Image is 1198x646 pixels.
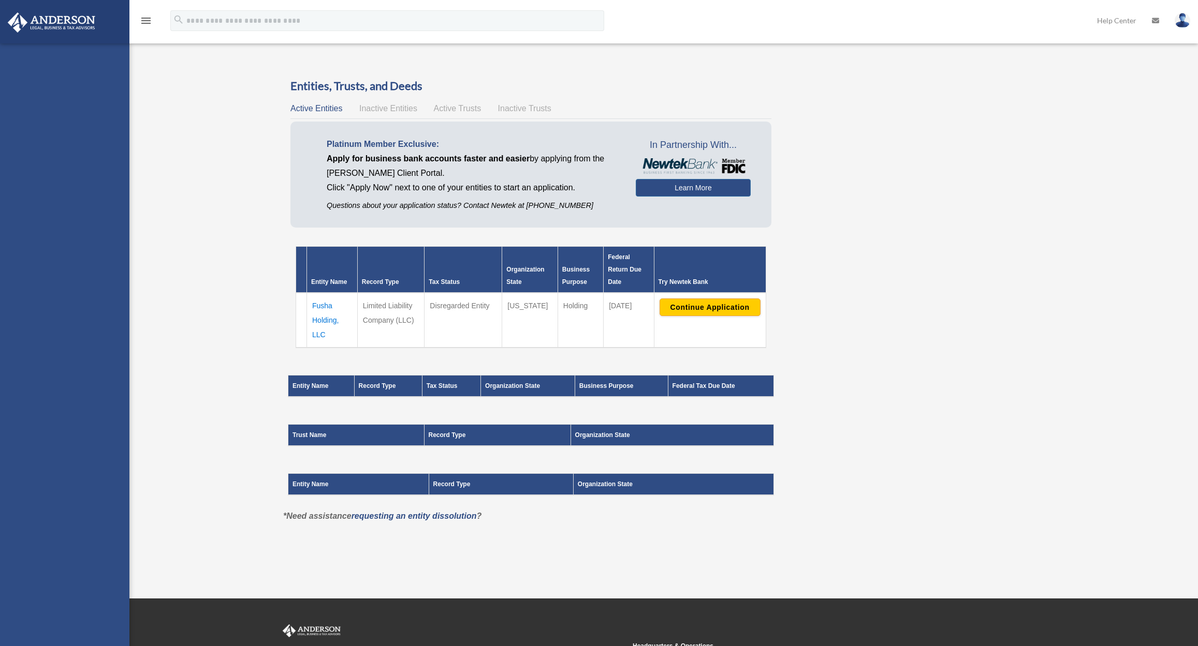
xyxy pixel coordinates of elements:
[481,375,575,397] th: Organization State
[604,293,654,348] td: [DATE]
[660,298,761,316] button: Continue Application
[659,276,762,288] div: Try Newtek Bank
[429,474,573,495] th: Record Type
[425,247,502,293] th: Tax Status
[604,247,654,293] th: Federal Return Due Date
[502,293,558,348] td: [US_STATE]
[1175,13,1190,28] img: User Pic
[573,474,773,495] th: Organization State
[5,12,98,33] img: Anderson Advisors Platinum Portal
[283,512,481,520] em: *Need assistance ?
[571,425,773,446] th: Organization State
[636,179,750,197] a: Learn More
[288,425,425,446] th: Trust Name
[327,199,620,212] p: Questions about your application status? Contact Newtek at [PHONE_NUMBER]
[327,137,620,152] p: Platinum Member Exclusive:
[327,152,620,181] p: by applying from the [PERSON_NAME] Client Portal.
[558,293,603,348] td: Holding
[425,293,502,348] td: Disregarded Entity
[352,512,477,520] a: requesting an entity dissolution
[327,181,620,195] p: Click "Apply Now" next to one of your entities to start an application.
[422,375,480,397] th: Tax Status
[357,247,425,293] th: Record Type
[288,375,355,397] th: Entity Name
[354,375,422,397] th: Record Type
[575,375,668,397] th: Business Purpose
[327,154,530,163] span: Apply for business bank accounts faster and easier
[498,104,551,113] span: Inactive Trusts
[281,624,343,638] img: Anderson Advisors Platinum Portal
[641,158,745,174] img: NewtekBankLogoSM.png
[558,247,603,293] th: Business Purpose
[288,474,429,495] th: Entity Name
[668,375,773,397] th: Federal Tax Due Date
[636,137,750,154] span: In Partnership With...
[502,247,558,293] th: Organization State
[173,14,184,25] i: search
[357,293,425,348] td: Limited Liability Company (LLC)
[307,247,358,293] th: Entity Name
[290,104,342,113] span: Active Entities
[424,425,571,446] th: Record Type
[359,104,417,113] span: Inactive Entities
[140,18,152,27] a: menu
[434,104,481,113] span: Active Trusts
[290,78,771,94] h3: Entities, Trusts, and Deeds
[307,293,358,348] td: Fusha Holding, LLC
[140,14,152,27] i: menu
